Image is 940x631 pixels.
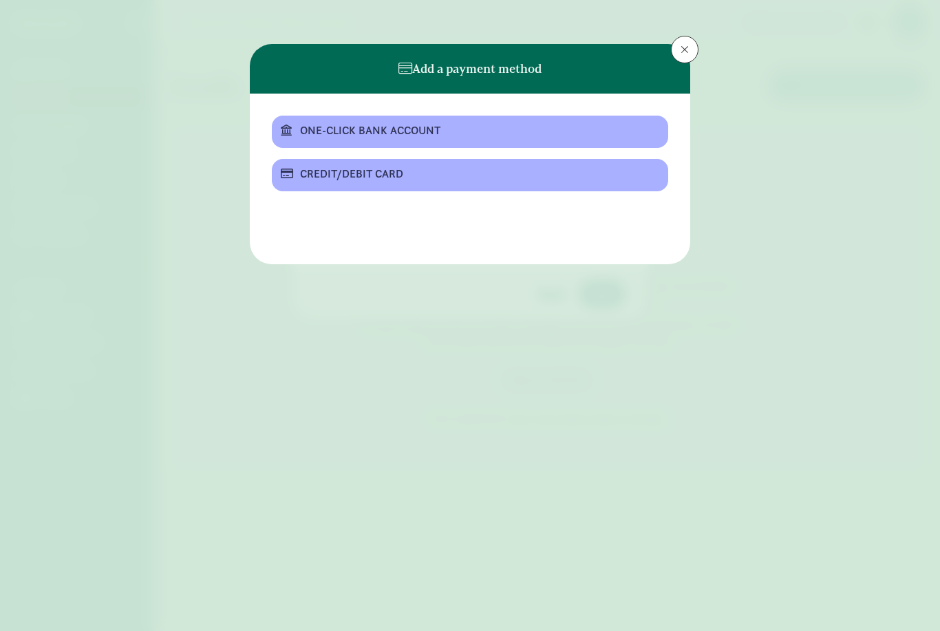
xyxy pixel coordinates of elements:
button: CREDIT/DEBIT CARD [272,159,668,191]
div: ONE-CLICK BANK ACCOUNT [300,122,637,139]
h6: Add a payment method [398,62,542,76]
div: CREDIT/DEBIT CARD [300,166,637,182]
button: ONE-CLICK BANK ACCOUNT [272,116,668,148]
iframe: Chat Widget [871,565,940,631]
